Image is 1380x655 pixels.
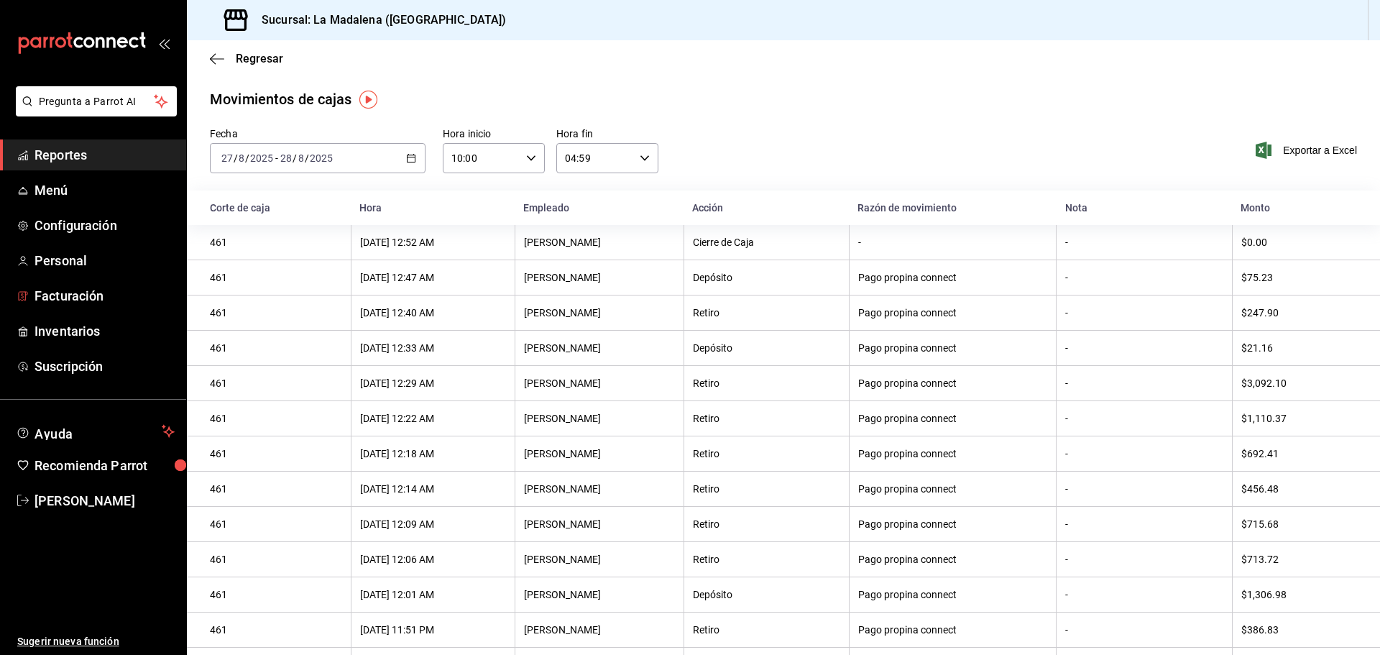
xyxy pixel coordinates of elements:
[275,152,278,164] span: -
[524,342,675,354] div: [PERSON_NAME]
[524,554,675,565] div: [PERSON_NAME]
[693,448,840,459] div: Retiro
[158,37,170,49] button: open_drawer_menu
[210,518,342,530] div: 461
[1259,142,1357,159] button: Exportar a Excel
[693,342,840,354] div: Depósito
[34,456,175,475] span: Recomienda Parrot
[1065,307,1223,319] div: -
[210,413,342,424] div: 461
[858,448,1048,459] div: Pago propina connect
[34,321,175,341] span: Inventarios
[234,152,238,164] span: /
[693,377,840,389] div: Retiro
[360,554,506,565] div: [DATE] 12:06 AM
[1065,237,1223,248] div: -
[360,483,506,495] div: [DATE] 12:14 AM
[524,307,675,319] div: [PERSON_NAME]
[187,191,351,225] th: Corte de caja
[210,272,342,283] div: 461
[1241,624,1357,636] div: $386.83
[17,634,175,649] span: Sugerir nueva función
[1241,272,1357,283] div: $75.23
[298,152,305,164] input: --
[858,342,1048,354] div: Pago propina connect
[360,413,506,424] div: [DATE] 12:22 AM
[210,237,342,248] div: 461
[858,307,1048,319] div: Pago propina connect
[309,152,333,164] input: ----
[293,152,297,164] span: /
[524,448,675,459] div: [PERSON_NAME]
[1241,518,1357,530] div: $715.68
[849,191,1057,225] th: Razón de movimiento
[10,104,177,119] a: Pregunta a Parrot AI
[210,307,342,319] div: 461
[556,129,658,139] label: Hora fin
[210,377,342,389] div: 461
[351,191,515,225] th: Hora
[858,413,1048,424] div: Pago propina connect
[249,152,274,164] input: ----
[210,52,283,65] button: Regresar
[1065,448,1223,459] div: -
[693,413,840,424] div: Retiro
[1241,554,1357,565] div: $713.72
[1065,554,1223,565] div: -
[360,377,506,389] div: [DATE] 12:29 AM
[360,589,506,600] div: [DATE] 12:01 AM
[250,12,506,29] h3: Sucursal: La Madalena ([GEOGRAPHIC_DATA])
[1241,448,1357,459] div: $692.41
[684,191,849,225] th: Acción
[34,357,175,376] span: Suscripción
[34,251,175,270] span: Personal
[1065,624,1223,636] div: -
[693,518,840,530] div: Retiro
[524,483,675,495] div: [PERSON_NAME]
[236,52,283,65] span: Regresar
[858,554,1048,565] div: Pago propina connect
[34,145,175,165] span: Reportes
[360,342,506,354] div: [DATE] 12:33 AM
[34,423,156,440] span: Ayuda
[39,94,155,109] span: Pregunta a Parrot AI
[524,518,675,530] div: [PERSON_NAME]
[1241,237,1357,248] div: $0.00
[34,216,175,235] span: Configuración
[245,152,249,164] span: /
[524,272,675,283] div: [PERSON_NAME]
[359,91,377,109] img: Tooltip marker
[1065,589,1223,600] div: -
[858,377,1048,389] div: Pago propina connect
[210,483,342,495] div: 461
[858,589,1048,600] div: Pago propina connect
[210,129,425,139] label: Fecha
[858,483,1048,495] div: Pago propina connect
[1241,377,1357,389] div: $3,092.10
[360,237,506,248] div: [DATE] 12:52 AM
[693,483,840,495] div: Retiro
[34,286,175,306] span: Facturación
[693,554,840,565] div: Retiro
[1241,342,1357,354] div: $21.16
[524,589,675,600] div: [PERSON_NAME]
[524,377,675,389] div: [PERSON_NAME]
[515,191,684,225] th: Empleado
[1065,413,1223,424] div: -
[1241,589,1357,600] div: $1,306.98
[1065,483,1223,495] div: -
[1241,413,1357,424] div: $1,110.37
[210,448,342,459] div: 461
[34,180,175,200] span: Menú
[34,491,175,510] span: [PERSON_NAME]
[238,152,245,164] input: --
[1241,483,1357,495] div: $456.48
[693,624,840,636] div: Retiro
[693,237,840,248] div: Cierre de Caja
[210,554,342,565] div: 461
[1065,518,1223,530] div: -
[210,88,352,110] div: Movimientos de cajas
[1241,307,1357,319] div: $247.90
